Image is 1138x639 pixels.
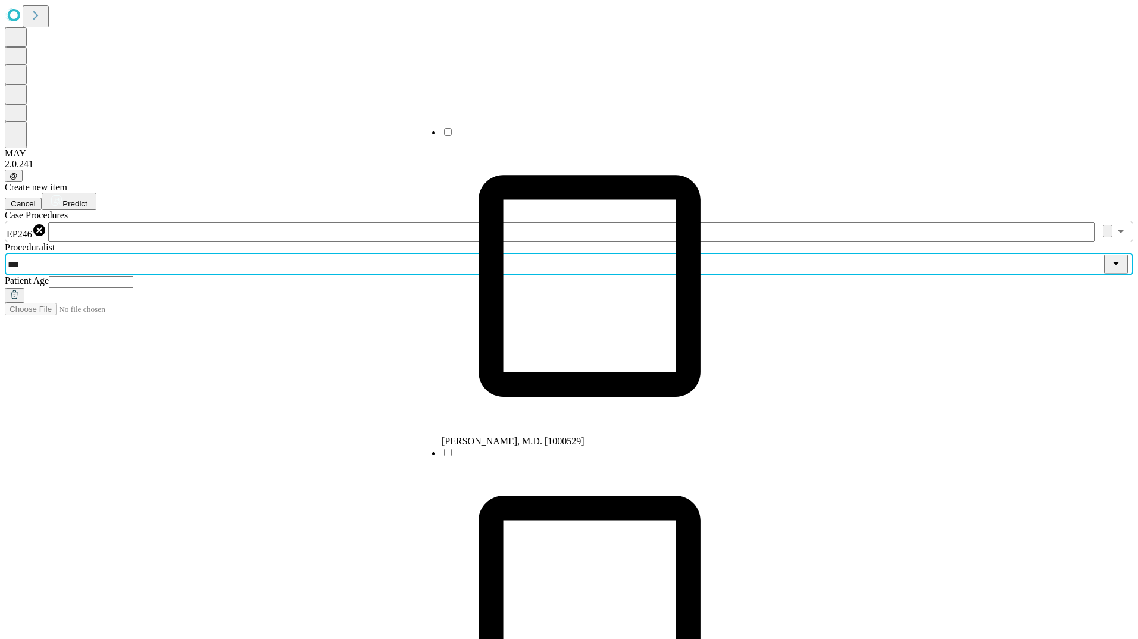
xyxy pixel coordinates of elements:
span: Scheduled Procedure [5,210,68,220]
button: Clear [1103,225,1112,237]
button: @ [5,170,23,182]
div: 2.0.241 [5,159,1133,170]
div: MAY [5,148,1133,159]
span: Cancel [11,199,36,208]
span: EP246 [7,229,32,239]
span: Predict [62,199,87,208]
button: Close [1104,255,1128,274]
span: @ [10,171,18,180]
span: Patient Age [5,275,49,286]
span: Create new item [5,182,67,192]
span: Proceduralist [5,242,55,252]
button: Predict [42,193,96,210]
div: EP246 [7,223,46,240]
button: Open [1112,223,1129,240]
span: [PERSON_NAME], M.D. [1000529] [442,436,584,446]
button: Cancel [5,198,42,210]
